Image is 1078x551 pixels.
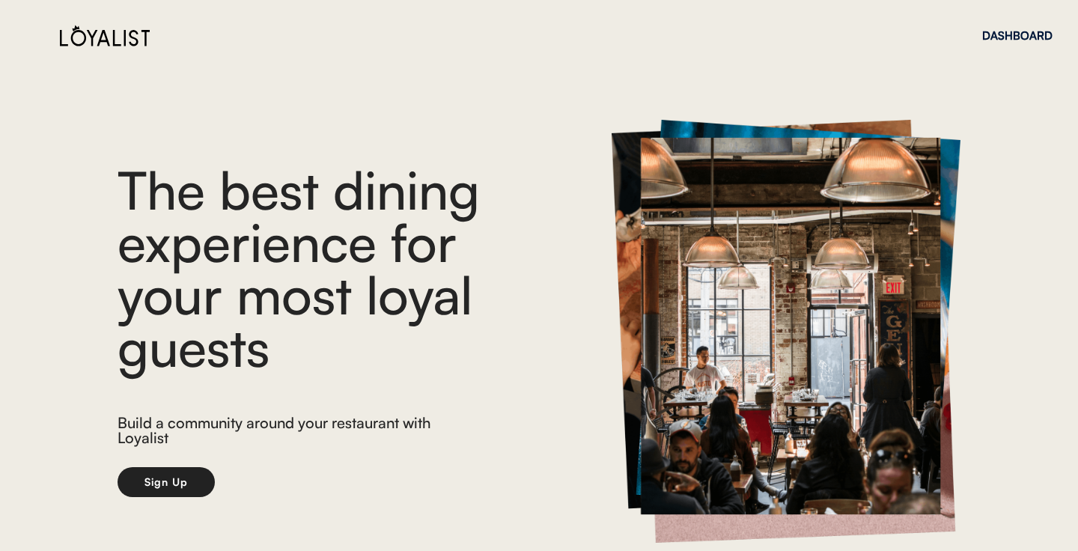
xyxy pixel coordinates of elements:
[118,163,567,373] div: The best dining experience for your most loyal guests
[118,467,215,497] button: Sign Up
[118,415,445,449] div: Build a community around your restaurant with Loyalist
[982,30,1053,41] div: DASHBOARD
[612,120,960,543] img: https%3A%2F%2Fcad833e4373cb143c693037db6b1f8a3.cdn.bubble.io%2Ff1706310385766x357021172207471900%...
[60,25,150,46] img: Loyalist%20Logo%20Black.svg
